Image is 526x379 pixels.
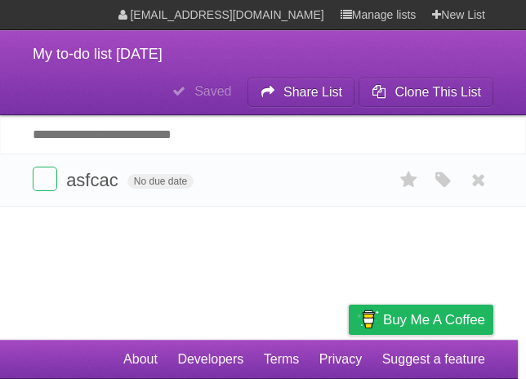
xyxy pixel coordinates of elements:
span: My to-do list [DATE] [33,46,163,62]
b: Share List [283,85,342,99]
button: Clone This List [359,78,493,107]
span: Buy me a coffee [383,305,485,334]
img: Buy me a coffee [357,305,379,333]
b: Saved [194,84,231,98]
label: Star task [394,167,425,194]
a: Terms [264,344,300,375]
b: Clone This List [394,85,481,99]
button: Share List [247,78,355,107]
a: Privacy [319,344,362,375]
a: Buy me a coffee [349,305,493,335]
a: About [123,344,158,375]
label: Done [33,167,57,191]
a: Suggest a feature [382,344,485,375]
a: Developers [177,344,243,375]
span: No due date [127,174,194,189]
span: asfcac [66,170,123,190]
